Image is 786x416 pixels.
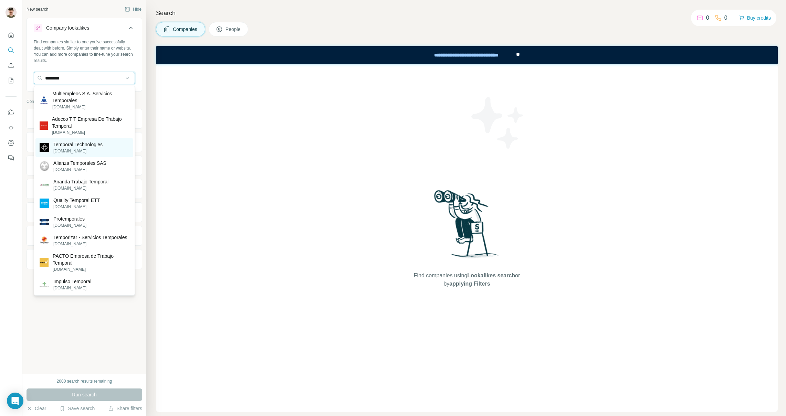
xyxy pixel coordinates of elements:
p: [DOMAIN_NAME] [53,185,108,191]
button: Share filters [108,405,142,412]
div: New search [27,6,48,12]
img: Adecco T T Empresa De Trabajo Temporal [40,121,48,130]
img: Surfe Illustration - Stars [467,92,529,154]
img: Alianza Temporales SAS [40,161,49,171]
p: Multiempleos S.A. Servicios Temporales [52,90,129,104]
button: Dashboard [6,137,17,149]
div: 2000 search results remaining [57,378,112,384]
span: Lookalikes search [467,273,515,278]
span: Companies [173,26,198,33]
p: PACTO Empresa de Trabajo Temporal [53,253,129,266]
img: Avatar [6,7,17,18]
button: Company [27,110,142,127]
img: Temporal Technologies [40,143,49,152]
button: Feedback [6,152,17,164]
button: Hide [120,4,146,14]
button: Search [6,44,17,56]
button: HQ location [27,157,142,174]
button: Quick start [6,29,17,41]
p: Quality Temporal ETT [53,197,100,204]
button: Industry [27,134,142,150]
p: Alianza Temporales SAS [53,160,106,167]
p: Temporal Technologies [53,141,103,148]
p: Company information [27,98,142,105]
p: [DOMAIN_NAME] [52,104,129,110]
div: Company lookalikes [46,24,89,31]
p: [DOMAIN_NAME] [53,222,86,228]
img: Ananda Trabajo Temporal [40,180,49,190]
h4: Search [156,8,778,18]
img: Impulso Temporal [40,280,49,289]
img: Surfe Illustration - Woman searching with binoculars [431,188,503,265]
div: Open Intercom Messenger [7,393,23,409]
button: Technologies [27,227,142,244]
p: [DOMAIN_NAME] [53,266,129,273]
button: Enrich CSV [6,59,17,72]
button: Keywords [27,251,142,267]
button: Annual revenue ($) [27,181,142,197]
img: Multiempleos S.A. Servicios Temporales [40,96,48,104]
button: Company lookalikes [27,20,142,39]
span: applying Filters [449,281,490,287]
img: Temporizar - Servicios Temporales [40,236,49,245]
span: People [226,26,241,33]
p: 0 [706,14,709,22]
p: Ananda Trabajo Temporal [53,178,108,185]
p: Impulso Temporal [53,278,91,285]
p: Protemporales [53,215,86,222]
button: Employees (size) [27,204,142,221]
button: Use Surfe API [6,121,17,134]
img: Quality Temporal ETT [40,199,49,208]
p: [DOMAIN_NAME] [53,204,100,210]
button: Buy credits [739,13,771,23]
img: Protemporales [40,217,49,227]
span: Find companies using or by [412,271,522,288]
button: My lists [6,74,17,87]
iframe: Banner [156,46,778,64]
p: [DOMAIN_NAME] [53,241,127,247]
button: Clear [27,405,46,412]
p: [DOMAIN_NAME] [52,129,129,136]
p: [DOMAIN_NAME] [53,285,91,291]
p: [DOMAIN_NAME] [53,148,103,154]
p: Adecco T T Empresa De Trabajo Temporal [52,116,129,129]
div: Find companies similar to one you've successfully dealt with before. Simply enter their name or w... [34,39,135,64]
p: Temporizar - Servicios Temporales [53,234,127,241]
button: Use Surfe on LinkedIn [6,106,17,119]
img: PACTO Empresa de Trabajo Temporal [40,258,49,267]
p: 0 [724,14,727,22]
p: [DOMAIN_NAME] [53,167,106,173]
button: Save search [60,405,95,412]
